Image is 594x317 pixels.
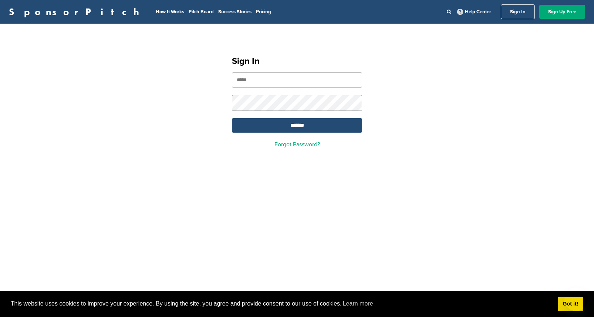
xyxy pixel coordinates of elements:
[256,9,271,15] a: Pricing
[11,298,552,309] span: This website uses cookies to improve your experience. By using the site, you agree and provide co...
[539,5,585,19] a: Sign Up Free
[218,9,252,15] a: Success Stories
[558,297,583,311] a: dismiss cookie message
[456,7,493,16] a: Help Center
[232,55,362,68] h1: Sign In
[342,298,374,309] a: learn more about cookies
[564,287,588,311] iframe: Button to launch messaging window
[501,4,535,19] a: Sign In
[9,7,144,17] a: SponsorPitch
[156,9,184,15] a: How It Works
[274,141,320,148] a: Forgot Password?
[189,9,214,15] a: Pitch Board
